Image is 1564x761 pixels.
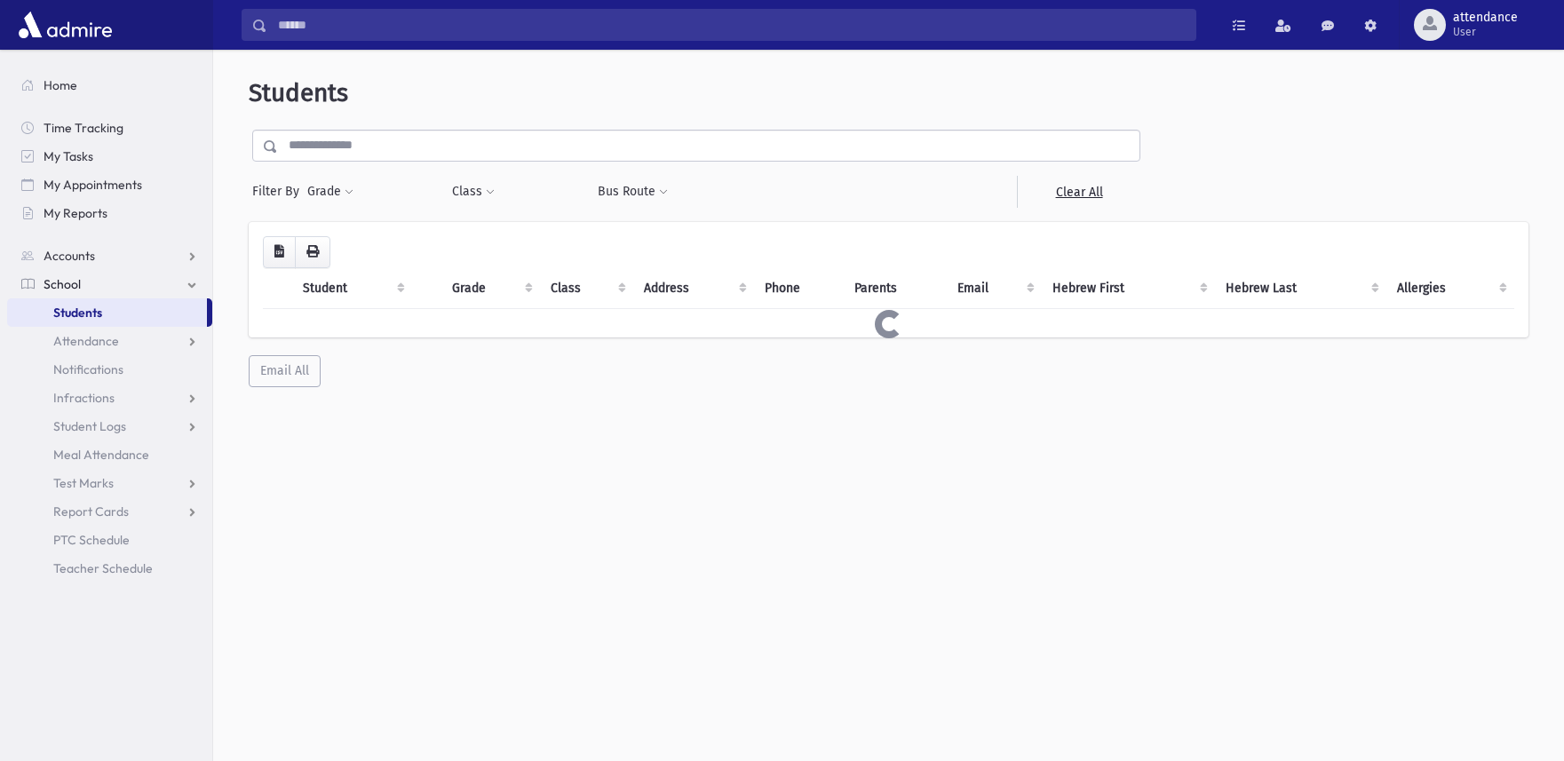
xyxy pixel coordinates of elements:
[754,268,844,309] th: Phone
[7,384,212,412] a: Infractions
[7,469,212,497] a: Test Marks
[7,298,207,327] a: Students
[53,560,153,576] span: Teacher Schedule
[14,7,116,43] img: AdmirePro
[249,78,348,107] span: Students
[7,242,212,270] a: Accounts
[53,333,119,349] span: Attendance
[7,412,212,440] a: Student Logs
[7,554,212,583] a: Teacher Schedule
[44,205,107,221] span: My Reports
[53,418,126,434] span: Student Logs
[249,355,321,387] button: Email All
[53,390,115,406] span: Infractions
[53,503,129,519] span: Report Cards
[7,440,212,469] a: Meal Attendance
[1453,11,1518,25] span: attendance
[53,305,102,321] span: Students
[7,170,212,199] a: My Appointments
[1215,268,1386,309] th: Hebrew Last
[7,270,212,298] a: School
[7,71,212,99] a: Home
[633,268,754,309] th: Address
[295,236,330,268] button: Print
[44,120,123,136] span: Time Tracking
[44,148,93,164] span: My Tasks
[7,526,212,554] a: PTC Schedule
[7,142,212,170] a: My Tasks
[7,327,212,355] a: Attendance
[44,276,81,292] span: School
[44,248,95,264] span: Accounts
[947,268,1042,309] th: Email
[44,77,77,93] span: Home
[7,199,212,227] a: My Reports
[44,177,142,193] span: My Appointments
[53,532,130,548] span: PTC Schedule
[1017,176,1140,208] a: Clear All
[540,268,633,309] th: Class
[53,361,123,377] span: Notifications
[441,268,540,309] th: Grade
[263,236,296,268] button: CSV
[252,182,306,201] span: Filter By
[53,447,149,463] span: Meal Attendance
[7,355,212,384] a: Notifications
[7,114,212,142] a: Time Tracking
[7,497,212,526] a: Report Cards
[306,176,354,208] button: Grade
[292,268,411,309] th: Student
[597,176,669,208] button: Bus Route
[53,475,114,491] span: Test Marks
[1386,268,1514,309] th: Allergies
[1042,268,1215,309] th: Hebrew First
[1453,25,1518,39] span: User
[451,176,496,208] button: Class
[844,268,947,309] th: Parents
[267,9,1195,41] input: Search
